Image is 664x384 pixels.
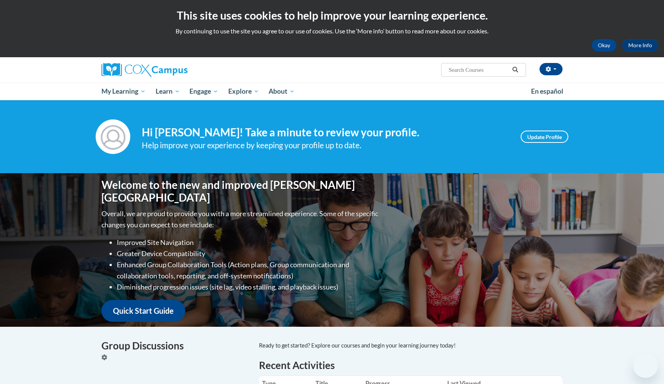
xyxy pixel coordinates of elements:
[223,83,264,100] a: Explore
[101,63,188,77] img: Cox Campus
[96,83,151,100] a: My Learning
[142,139,509,152] div: Help improve your experience by keeping your profile up to date.
[96,119,130,154] img: Profile Image
[101,300,185,322] a: Quick Start Guide
[142,126,509,139] h4: Hi [PERSON_NAME]! Take a minute to review your profile.
[101,63,247,77] a: Cox Campus
[117,281,380,293] li: Diminished progression issues (site lag, video stalling, and playback issues)
[633,353,658,378] iframe: Button to launch messaging window
[101,87,146,96] span: My Learning
[189,87,218,96] span: Engage
[101,179,380,204] h1: Welcome to the new and improved [PERSON_NAME][GEOGRAPHIC_DATA]
[269,87,295,96] span: About
[531,87,563,95] span: En español
[592,39,616,51] button: Okay
[117,237,380,248] li: Improved Site Navigation
[117,259,380,281] li: Enhanced Group Collaboration Tools (Action plans, Group communication and collaboration tools, re...
[101,338,247,353] h4: Group Discussions
[117,248,380,259] li: Greater Device Compatibility
[90,83,574,100] div: Main menu
[510,65,521,74] button: Search
[184,83,223,100] a: Engage
[6,27,658,35] p: By continuing to use the site you agree to our use of cookies. Use the ‘More info’ button to read...
[539,63,563,75] button: Account Settings
[622,39,658,51] a: More Info
[151,83,185,100] a: Learn
[156,87,180,96] span: Learn
[448,65,510,74] input: Search Courses
[101,208,380,230] p: Overall, we are proud to provide you with a more streamlined experience. Some of the specific cha...
[228,87,259,96] span: Explore
[526,83,568,99] a: En español
[264,83,300,100] a: About
[259,358,563,372] h1: Recent Activities
[521,131,568,143] a: Update Profile
[6,8,658,23] h2: This site uses cookies to help improve your learning experience.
